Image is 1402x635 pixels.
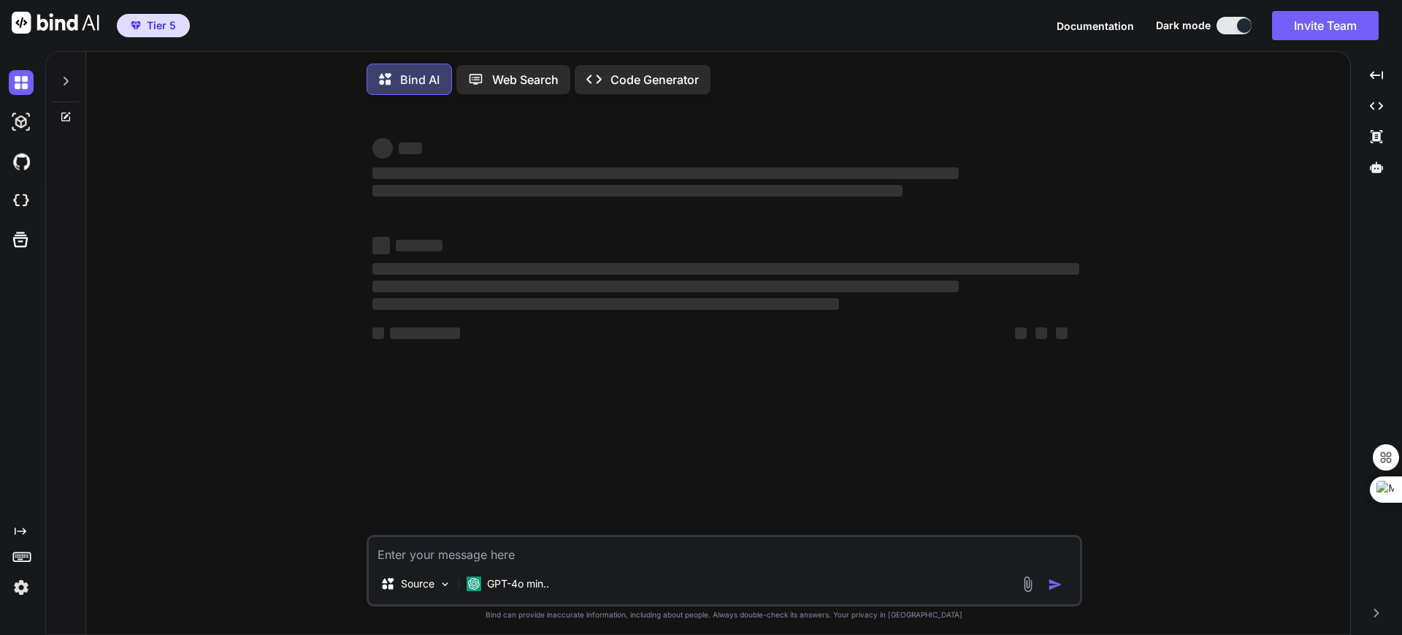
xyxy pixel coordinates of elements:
button: Invite Team [1272,11,1379,40]
img: icon [1048,577,1062,592]
p: Source [401,577,434,591]
span: ‌ [396,240,443,251]
img: premium [131,21,141,30]
span: ‌ [372,281,959,292]
img: darkChat [9,70,34,95]
span: Documentation [1057,20,1134,32]
span: ‌ [372,263,1079,275]
span: ‌ [1056,327,1068,339]
span: ‌ [372,237,390,254]
img: attachment [1019,576,1036,593]
p: GPT-4o min.. [487,577,549,591]
span: ‌ [372,185,903,197]
img: Pick Models [439,578,451,590]
p: Bind AI [400,71,440,88]
img: settings [9,575,34,600]
img: darkAi-studio [9,110,34,134]
img: cloudideIcon [9,189,34,213]
img: GPT-4o mini [467,577,481,591]
span: ‌ [1035,327,1047,339]
button: Documentation [1057,18,1134,34]
span: ‌ [399,142,422,154]
span: ‌ [372,138,393,159]
p: Bind can provide inaccurate information, including about people. Always double-check its answers.... [367,609,1082,620]
img: githubDark [9,149,34,174]
img: Bind AI [12,12,99,34]
p: Web Search [492,71,559,88]
span: ‌ [372,327,384,339]
span: ‌ [1015,327,1027,339]
span: ‌ [390,327,460,339]
span: Tier 5 [147,18,176,33]
p: Code Generator [610,71,699,88]
span: Dark mode [1156,18,1211,33]
span: ‌ [372,298,839,310]
button: premiumTier 5 [117,14,190,37]
span: ‌ [372,167,959,179]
